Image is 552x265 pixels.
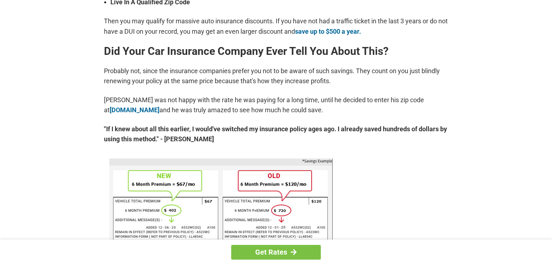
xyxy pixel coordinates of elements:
[109,158,333,243] img: savings
[104,95,448,115] p: [PERSON_NAME] was not happy with the rate he was paying for a long time, until he decided to ente...
[295,28,361,35] a: save up to $500 a year.
[104,66,448,86] p: Probably not, since the insurance companies prefer you not to be aware of such savings. They coun...
[231,245,321,260] a: Get Rates
[104,16,448,36] p: Then you may qualify for massive auto insurance discounts. If you have not had a traffic ticket i...
[104,124,448,144] strong: "If I knew about all this earlier, I would've switched my insurance policy ages ago. I already sa...
[104,46,448,57] h2: Did Your Car Insurance Company Ever Tell You About This?
[110,106,160,114] a: [DOMAIN_NAME]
